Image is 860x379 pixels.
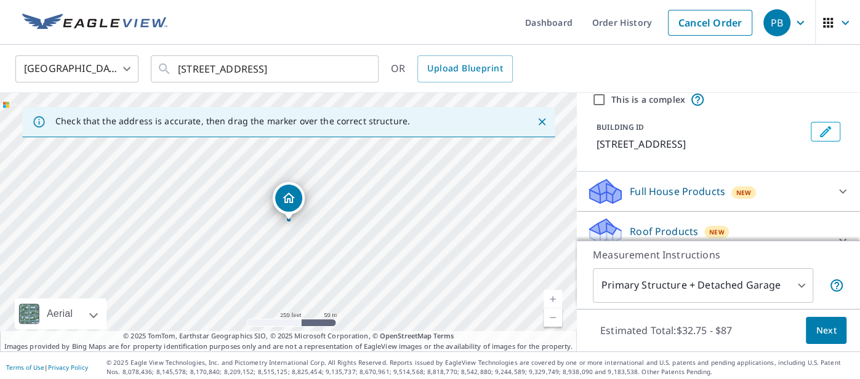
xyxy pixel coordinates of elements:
p: Measurement Instructions [593,247,844,262]
div: Roof ProductsNewPremium with Regular Delivery [587,217,850,265]
div: Aerial [43,298,76,329]
p: | [6,364,88,371]
p: [STREET_ADDRESS] [597,137,806,151]
span: © 2025 TomTom, Earthstar Geographics SIO, © 2025 Microsoft Corporation, © [123,331,454,341]
p: Full House Products [630,184,725,199]
span: Upload Blueprint [427,61,502,76]
button: Close [534,114,550,130]
span: Next [816,323,837,338]
span: New [709,227,725,237]
input: Search by address or latitude-longitude [178,52,353,86]
a: Terms [433,331,454,340]
a: OpenStreetMap [380,331,432,340]
p: BUILDING ID [597,122,644,132]
p: Check that the address is accurate, then drag the marker over the correct structure. [55,116,410,127]
div: Full House ProductsNew [587,177,850,206]
p: Estimated Total: $32.75 - $87 [590,317,742,344]
a: Privacy Policy [48,363,88,372]
div: Dropped pin, building 1, Residential property, 14 Walnut Cir Humboldt, IA 50548 [273,182,305,220]
span: New [736,188,752,197]
label: This is a complex [611,94,685,106]
div: Primary Structure + Detached Garage [593,268,813,303]
a: Current Level 17, Zoom In [544,290,562,308]
a: Terms of Use [6,363,44,372]
p: © 2025 Eagle View Technologies, Inc. and Pictometry International Corp. All Rights Reserved. Repo... [106,358,854,377]
a: Upload Blueprint [417,55,512,82]
div: OR [391,55,513,82]
button: Edit building 1 [811,122,840,142]
div: PB [763,9,790,36]
button: Next [806,317,846,345]
a: Current Level 17, Zoom Out [544,308,562,327]
span: Each building may require a separate measurement report; if so, your account will be billed per r... [829,278,844,293]
a: Cancel Order [668,10,752,36]
img: EV Logo [22,14,167,32]
div: [GEOGRAPHIC_DATA] [15,52,139,86]
div: Aerial [15,298,106,329]
p: Roof Products [630,224,698,239]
